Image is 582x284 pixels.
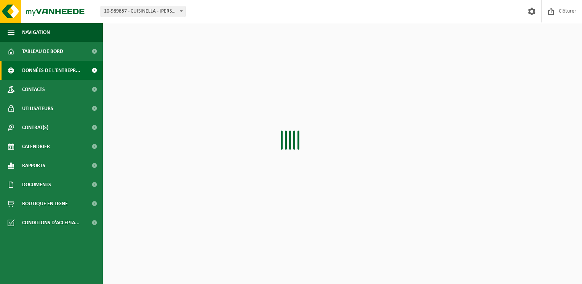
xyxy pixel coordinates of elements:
span: Utilisateurs [22,99,53,118]
span: 10-989857 - CUISINELLA - DECHY [101,6,185,17]
span: Données de l'entrepr... [22,61,80,80]
span: Documents [22,175,51,194]
span: Contrat(s) [22,118,48,137]
span: Contacts [22,80,45,99]
span: 10-989857 - CUISINELLA - DECHY [101,6,185,17]
span: Rapports [22,156,45,175]
span: Conditions d'accepta... [22,213,80,232]
span: Boutique en ligne [22,194,68,213]
span: Navigation [22,23,50,42]
span: Calendrier [22,137,50,156]
span: Tableau de bord [22,42,63,61]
